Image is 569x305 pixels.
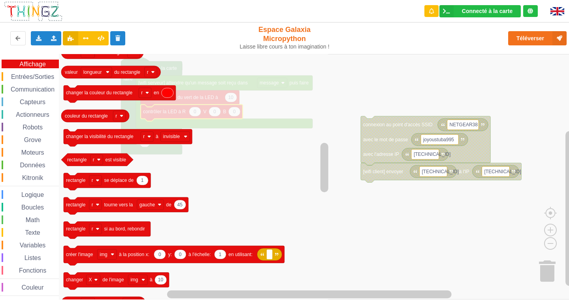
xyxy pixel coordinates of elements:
[439,5,521,17] div: Ta base fonctionne bien !
[141,90,143,95] text: r
[462,8,512,14] div: Connecté à la carte
[4,1,63,22] img: thingz_logo.png
[139,202,155,208] text: gauche
[65,69,78,75] text: valeur
[24,229,41,236] span: Texte
[163,134,180,139] text: invisible
[89,277,92,283] text: X
[93,157,94,163] text: r
[20,191,45,198] span: Logique
[141,178,144,183] text: 1
[363,152,399,157] text: avec l'adresse IP
[104,226,145,232] text: si au bord, rebondir
[15,111,51,118] span: Actionneurs
[219,252,222,257] text: 1
[363,122,433,127] text: connexion au point d'accès SSID
[9,86,56,93] span: Communication
[154,90,159,95] text: en
[66,202,86,208] text: rectangle
[143,134,145,139] text: r
[19,99,47,105] span: Capteurs
[105,157,126,163] text: est visible
[24,217,41,223] span: Math
[508,31,567,45] button: Téléverser
[236,25,333,50] div: Espace Galaxia Micropython
[100,252,107,257] text: img
[450,122,478,127] text: NETGEAR38
[188,252,211,257] text: à l'échelle:
[66,90,132,95] text: changer la couleur du rectangle
[422,169,458,174] text: [TECHNICAL_ID]
[414,152,450,157] text: [TECHNICAL_ID]
[66,134,134,139] text: changer la visibilité du rectangle
[92,202,93,208] text: r
[20,149,45,156] span: Moteurs
[130,277,138,283] text: img
[18,61,47,67] span: Affichage
[21,124,44,131] span: Robots
[66,252,93,257] text: créer l'image
[65,113,108,119] text: couleur du rectangle
[18,267,47,274] span: Fonctions
[66,178,86,183] text: rectangle
[102,277,124,283] text: de l'image
[66,226,86,232] text: rectangle
[166,202,171,208] text: de
[423,137,454,142] text: joyoustuba995
[10,73,55,80] span: Entrées/Sorties
[67,157,87,163] text: rectangle
[177,202,183,208] text: 45
[236,43,333,50] div: Laisse libre cours à ton imagination !
[104,178,134,183] text: se déplace de
[459,169,469,174] text: à l'IP
[19,162,47,168] span: Données
[158,252,161,257] text: 0
[23,254,42,261] span: Listes
[19,242,47,249] span: Variables
[550,7,564,15] img: gb.png
[114,69,140,75] text: du rectangle
[168,252,171,257] text: y:
[363,137,408,142] text: avec le mot de passe
[65,50,78,55] text: valeur
[363,169,403,174] text: [wifi client] envoyer
[83,50,87,55] text: X
[484,169,521,174] text: [TECHNICAL_ID]
[147,69,149,75] text: r
[20,204,45,211] span: Boucles
[21,284,45,291] span: Couleur
[104,202,133,208] text: tourne vers la
[66,277,83,283] text: changer
[119,252,149,257] text: à la position x:
[130,50,131,55] text: r
[228,252,252,257] text: en utilisant:
[92,178,93,183] text: r
[150,277,153,283] text: à
[156,134,158,139] text: à
[179,252,182,257] text: 0
[523,5,538,17] div: Tu es connecté au serveur de création de Thingz
[83,69,102,75] text: longueur
[158,277,164,283] text: 10
[115,113,117,119] text: r
[21,174,44,181] span: Kitronik
[97,50,123,55] text: du rectangle
[23,137,43,143] span: Grove
[92,226,93,232] text: r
